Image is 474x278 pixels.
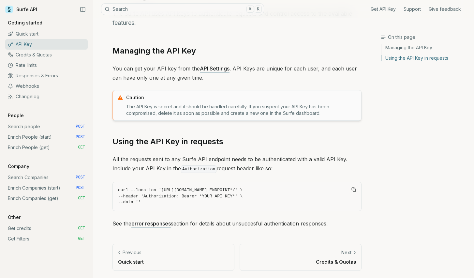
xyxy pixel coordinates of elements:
[118,258,229,265] p: Quick start
[5,142,88,153] a: Enrich People (get) GET
[5,5,37,14] a: Surfe API
[5,112,26,119] p: People
[78,226,85,231] span: GET
[246,6,254,13] kbd: ⌘
[381,34,469,40] h3: On this page
[5,70,88,81] a: Responses & Errors
[112,244,234,271] a: PreviousQuick start
[112,46,196,56] a: Managing the API Key
[5,183,88,193] a: Enrich Companies (start) POST
[126,94,357,101] p: Caution
[5,193,88,204] a: Enrich Companies (get) GET
[78,145,85,150] span: GET
[112,64,362,82] p: You can get your API key from the . API Keys are unique for each user, and each user can have onl...
[112,9,362,27] p: The Surfe API uses API keys to authenticate requests and control access to the available features.
[101,3,264,15] button: Search⌘K
[76,185,85,191] span: POST
[5,163,32,170] p: Company
[5,29,88,39] a: Quick start
[349,185,359,194] button: Copy Text
[5,223,88,234] a: Get credits GET
[381,44,469,53] a: Managing the API Key
[123,249,141,256] p: Previous
[381,53,469,61] a: Using the API Key in requests
[5,20,45,26] p: Getting started
[240,244,362,271] a: NextCredits & Quotas
[78,5,88,14] button: Collapse Sidebar
[200,65,230,72] a: API Settings
[371,6,396,12] a: Get API Key
[404,6,421,12] a: Support
[126,103,357,116] p: The API Key is secret and it should be handled carefully. If you suspect your API Key has been co...
[5,132,88,142] a: Enrich People (start) POST
[5,121,88,132] a: Search people POST
[5,81,88,91] a: Webhooks
[181,165,216,173] code: Authorization
[112,136,223,147] a: Using the API Key in requests
[5,91,88,102] a: Changelog
[118,187,356,206] code: curl --location '[URL][DOMAIN_NAME] ENDPOINT*/' \ --header 'Authorization: Bearer *YOUR API KEY*'...
[5,39,88,50] a: API Key
[5,50,88,60] a: Credits & Quotas
[112,219,362,228] p: See the section for details about unsuccesful authentication responses.
[5,214,23,221] p: Other
[5,60,88,70] a: Rate limits
[76,175,85,180] span: POST
[245,258,356,265] p: Credits & Quotas
[5,234,88,244] a: Get Filters GET
[341,249,351,256] p: Next
[429,6,461,12] a: Give feedback
[255,6,262,13] kbd: K
[131,220,171,227] a: error responses
[112,155,362,174] p: All the requests sent to any Surfe API endpoint needs to be authenticated with a valid API Key. I...
[76,134,85,140] span: POST
[76,124,85,129] span: POST
[78,196,85,201] span: GET
[5,172,88,183] a: Search Companies POST
[78,236,85,241] span: GET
